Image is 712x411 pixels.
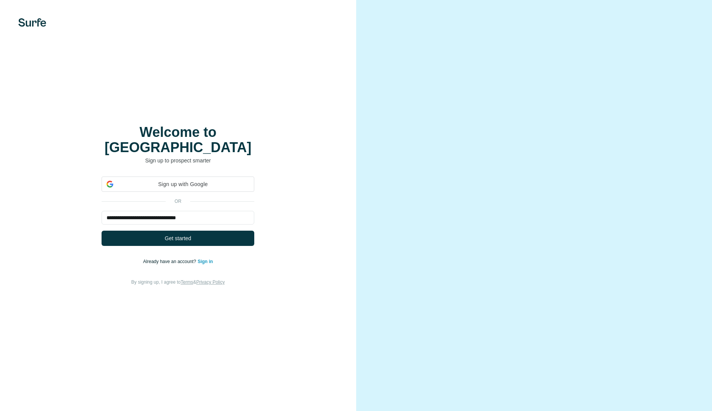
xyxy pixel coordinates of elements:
[196,279,225,285] a: Privacy Policy
[131,279,225,285] span: By signing up, I agree to &
[143,259,198,264] span: Already have an account?
[166,198,190,205] p: or
[116,180,249,188] span: Sign up with Google
[102,177,254,192] div: Sign up with Google
[181,279,193,285] a: Terms
[102,125,254,155] h1: Welcome to [GEOGRAPHIC_DATA]
[198,259,213,264] a: Sign in
[165,234,191,242] span: Get started
[102,157,254,164] p: Sign up to prospect smarter
[18,18,46,27] img: Surfe's logo
[102,231,254,246] button: Get started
